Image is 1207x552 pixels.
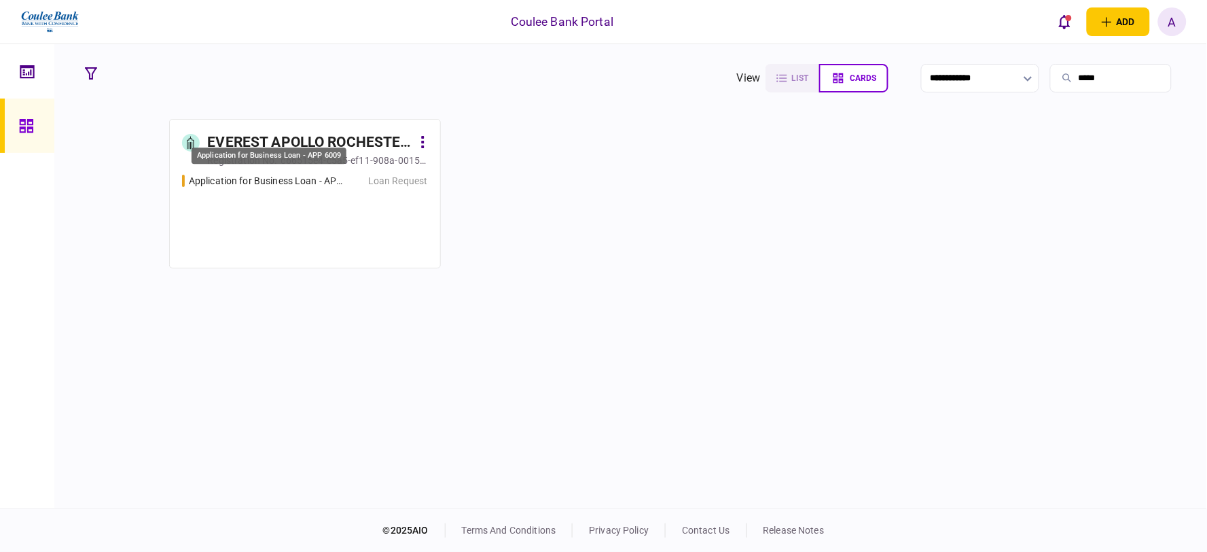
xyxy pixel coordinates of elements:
span: list [791,73,808,83]
div: Coulee Bank Portal [511,13,613,31]
a: contact us [682,525,729,536]
span: cards [850,73,876,83]
button: open adding identity options [1087,7,1150,36]
div: c66515e4-c5a5-ef11-908a-00155d32b947 [281,154,428,167]
button: list [765,64,819,92]
img: client company logo [20,5,80,39]
div: © 2025 AIO [383,523,446,538]
button: A [1158,7,1187,36]
div: Application for Business Loan - APP 6009 [189,174,347,188]
button: cards [819,64,888,92]
button: open notifications list [1050,7,1079,36]
a: privacy policy [589,525,649,536]
div: view [737,70,761,86]
a: release notes [763,525,825,536]
a: terms and conditions [462,525,556,536]
a: EVEREST APOLLO ROCHESTER LLCregistration no.c66515e4-c5a5-ef11-908a-00155d32b947Application for B... [169,119,441,269]
div: Application for Business Loan - APP 6009 [192,148,346,165]
div: Loan Request [368,174,428,188]
div: EVEREST APOLLO ROCHESTER LLC [208,132,412,154]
